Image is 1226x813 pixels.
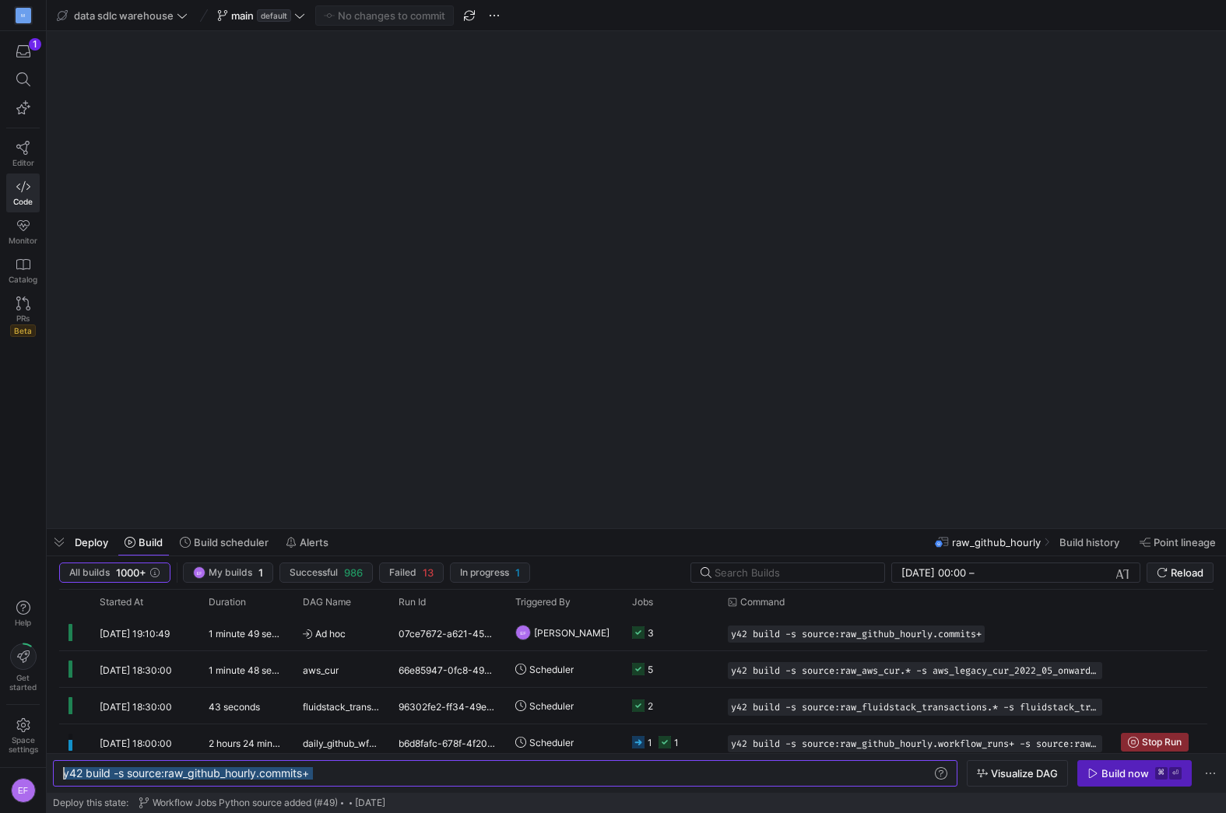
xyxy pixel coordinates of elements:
a: Editor [6,135,40,173]
span: [PERSON_NAME] [534,615,609,651]
span: Deploy [75,536,108,548]
input: Start datetime [901,566,966,579]
a: M [6,2,40,29]
div: Press SPACE to select this row. [59,651,1207,688]
span: y42 build -s source:raw_aws_cur.* -s aws_legacy_cur_2022_05_onwards -s aws_cur_2023_10_onwards -s... [731,665,1099,676]
button: EFMy builds1 [183,562,273,583]
kbd: ⌘ [1155,767,1168,780]
div: 66e85947-0fc8-4906-b0dc-ac165632e7bc [389,651,506,687]
div: b6d8fafc-678f-4f20-92f9-a896c749a7cd [389,724,506,760]
span: Scheduler [529,688,574,724]
span: aws_cur [303,652,339,689]
input: Search Builds [715,566,872,579]
span: Scheduler [529,724,574,761]
div: EF [515,625,531,640]
span: Get started [9,673,37,692]
span: 1000+ [116,566,146,579]
span: DAG Name [303,597,351,608]
a: Code [6,173,40,212]
span: Build scheduler [194,536,269,548]
span: In progress [460,567,509,578]
span: Beta [10,324,36,337]
div: 5 [648,651,653,688]
span: My builds [209,567,252,578]
div: Press SPACE to select this row. [59,688,1207,724]
button: data sdlc warehouse [53,5,191,26]
a: Monitor [6,212,40,251]
span: 1 [258,566,263,579]
span: y42 build -s source:raw_github_hourly.workflow_runs+ -s source:raw_prod_dp_[DOMAIN_NAME]_sdlc_war... [731,738,1099,749]
button: Alerts [279,529,335,555]
span: [DATE] 18:00:00 [100,738,172,749]
span: fluidstack_transactions [303,689,380,725]
span: Triggered By [515,597,571,608]
button: 1 [6,37,40,65]
button: All builds1000+ [59,562,170,583]
button: maindefault [213,5,309,26]
span: y42 build -s source:raw_fluidstack_transactions.* -s fluidstack_transactions [731,702,1099,713]
div: 3 [648,615,654,651]
span: PRs [16,314,30,323]
span: Alerts [300,536,328,548]
span: Duration [209,597,246,608]
span: Started At [100,597,143,608]
button: Reload [1147,562,1214,583]
span: Run Id [399,597,426,608]
kbd: ⏎ [1169,767,1182,780]
div: 1 [29,38,41,51]
button: Build scheduler [173,529,276,555]
div: Press SPACE to select this row. [59,615,1207,651]
div: 1 [648,724,652,761]
input: End datetime [978,566,1080,579]
span: Editor [12,158,34,167]
div: 1 [674,724,679,761]
span: Monitor [9,236,37,245]
span: Space settings [9,735,38,754]
span: data sdlc warehouse [74,9,174,22]
span: daily_github_wf_runs [303,725,380,762]
a: Spacesettings [6,711,40,761]
span: y42 build -s source:raw_github_hourly.commits+ [731,629,982,640]
span: [DATE] [355,797,385,808]
y42-duration: 1 minute 48 seconds [209,664,298,676]
span: Scheduler [529,651,574,688]
div: M [16,8,31,23]
div: Build now [1101,767,1149,780]
a: PRsBeta [6,290,40,343]
div: Press SPACE to select this row. [59,724,1207,761]
span: [DATE] 19:10:49 [100,628,170,640]
button: Help [6,594,40,634]
button: EF [6,774,40,807]
button: Build [118,529,170,555]
button: In progress1 [450,562,530,583]
span: 986 [344,566,363,579]
span: Failed [389,567,416,578]
span: Help [13,618,33,627]
span: Stop Run [1142,737,1182,748]
div: 96302fe2-ff34-49e5-8169-e173d1a72bba [389,688,506,724]
button: Point lineage [1133,529,1223,555]
button: Failed13 [379,562,444,583]
span: Ad hoc [303,615,380,652]
span: Deploy this state: [53,797,128,808]
span: Build history [1059,536,1119,548]
span: Successful [290,567,338,578]
span: raw_github_hourly [952,536,1041,548]
span: Command [740,597,785,608]
span: main [231,9,254,22]
button: Visualize DAG [967,760,1068,787]
y42-duration: 43 seconds [209,701,260,713]
y42-duration: 2 hours 24 minutes 10 seconds [209,738,343,749]
span: y42 build -s source:raw_github_hourly.commits+ [63,766,309,780]
span: Jobs [632,597,653,608]
button: Successful986 [279,562,373,583]
div: 07ce7672-a621-4527-a21f-f059c2b01ead [389,615,506,650]
span: [DATE] 18:30:00 [100,664,172,676]
span: Visualize DAG [991,767,1058,780]
span: Reload [1171,566,1203,579]
button: Getstarted [6,637,40,698]
div: 2 [648,688,653,724]
span: Point lineage [1154,536,1216,548]
button: Workflow Jobs Python source added (#49)[DATE] [135,794,389,812]
div: EF [11,778,36,803]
